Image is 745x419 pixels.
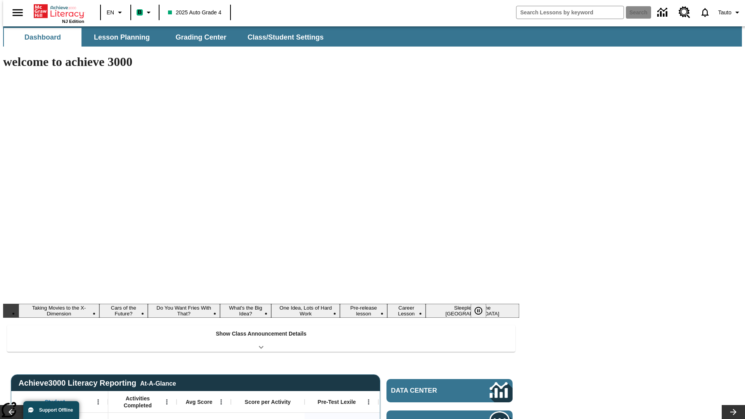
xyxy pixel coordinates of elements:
[426,304,519,318] button: Slide 8 Sleepless in the Animal Kingdom
[340,304,387,318] button: Slide 6 Pre-release lesson
[99,304,148,318] button: Slide 2 Cars of the Future?
[107,9,114,17] span: EN
[674,2,695,23] a: Resource Center, Will open in new tab
[6,1,29,24] button: Open side menu
[92,396,104,408] button: Open Menu
[112,395,163,409] span: Activities Completed
[133,5,156,19] button: Boost Class color is mint green. Change class color
[4,28,81,47] button: Dashboard
[363,396,374,408] button: Open Menu
[140,379,176,387] div: At-A-Glance
[241,28,330,47] button: Class/Student Settings
[3,55,519,69] h1: welcome to achieve 3000
[45,398,65,405] span: Student
[162,28,240,47] button: Grading Center
[271,304,340,318] button: Slide 5 One Idea, Lots of Hard Work
[216,330,307,338] p: Show Class Announcement Details
[34,3,84,24] div: Home
[62,19,84,24] span: NJ Edition
[653,2,674,23] a: Data Center
[471,304,486,318] button: Pause
[386,379,513,402] a: Data Center
[722,405,745,419] button: Lesson carousel, Next
[391,387,464,395] span: Data Center
[39,407,73,413] span: Support Offline
[715,5,745,19] button: Profile/Settings
[19,304,99,318] button: Slide 1 Taking Movies to the X-Dimension
[471,304,494,318] div: Pause
[245,398,291,405] span: Score per Activity
[185,398,212,405] span: Avg Score
[215,396,227,408] button: Open Menu
[318,398,356,405] span: Pre-Test Lexile
[695,2,715,23] a: Notifications
[161,396,173,408] button: Open Menu
[34,3,84,19] a: Home
[7,325,515,352] div: Show Class Announcement Details
[103,5,128,19] button: Language: EN, Select a language
[148,304,220,318] button: Slide 3 Do You Want Fries With That?
[516,6,624,19] input: search field
[83,28,161,47] button: Lesson Planning
[3,28,331,47] div: SubNavbar
[718,9,731,17] span: Tauto
[3,26,742,47] div: SubNavbar
[168,9,222,17] span: 2025 Auto Grade 4
[23,401,79,419] button: Support Offline
[138,7,142,17] span: B
[19,379,176,388] span: Achieve3000 Literacy Reporting
[387,304,426,318] button: Slide 7 Career Lesson
[220,304,271,318] button: Slide 4 What's the Big Idea?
